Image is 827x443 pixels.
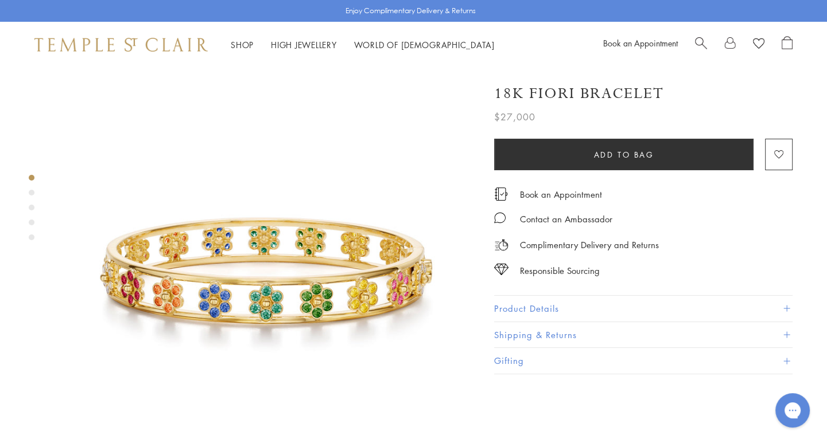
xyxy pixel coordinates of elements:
img: icon_appointment.svg [494,187,508,201]
h1: 18K Fiori Bracelet [494,84,664,104]
button: Product Details [494,296,793,322]
img: icon_delivery.svg [494,238,508,252]
img: icon_sourcing.svg [494,264,508,275]
iframe: Gorgias live chat messenger [770,389,816,432]
div: Responsible Sourcing [520,264,600,278]
nav: Main navigation [231,38,495,52]
a: View Wishlist [753,36,764,53]
a: High JewelleryHigh Jewellery [271,39,337,50]
button: Gifting [494,348,793,374]
img: MessageIcon-01_2.svg [494,212,506,224]
button: Add to bag [494,139,754,170]
img: Temple St. Clair [34,38,208,52]
p: Enjoy Complimentary Delivery & Returns [345,5,476,17]
a: World of [DEMOGRAPHIC_DATA]World of [DEMOGRAPHIC_DATA] [354,39,495,50]
div: Contact an Ambassador [520,212,612,226]
a: Book an Appointment [520,188,602,201]
button: Shipping & Returns [494,322,793,348]
a: Search [695,36,707,53]
a: Open Shopping Bag [782,36,793,53]
span: Add to bag [594,148,654,161]
span: $27,000 [494,109,535,124]
a: Book an Appointment [603,37,678,49]
p: Complimentary Delivery and Returns [520,238,659,252]
div: Product gallery navigation [29,172,34,249]
a: ShopShop [231,39,254,50]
